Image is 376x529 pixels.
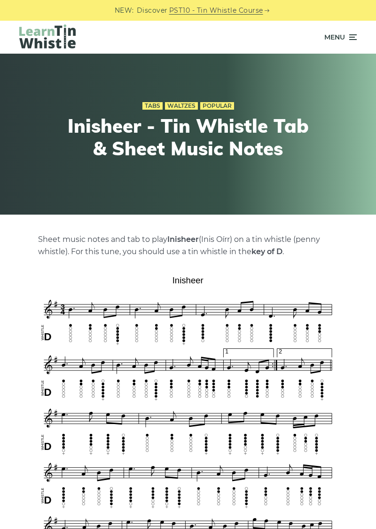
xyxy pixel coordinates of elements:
[324,25,345,49] span: Menu
[61,114,315,160] h1: Inisheer - Tin Whistle Tab & Sheet Music Notes
[200,102,234,110] a: Popular
[165,102,198,110] a: Waltzes
[38,233,338,258] p: Sheet music notes and tab to play (Inis Oírr) on a tin whistle (penny whistle). For this tune, yo...
[19,24,76,48] img: LearnTinWhistle.com
[251,247,282,256] strong: key of D
[167,235,199,244] strong: Inisheer
[142,102,163,110] a: Tabs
